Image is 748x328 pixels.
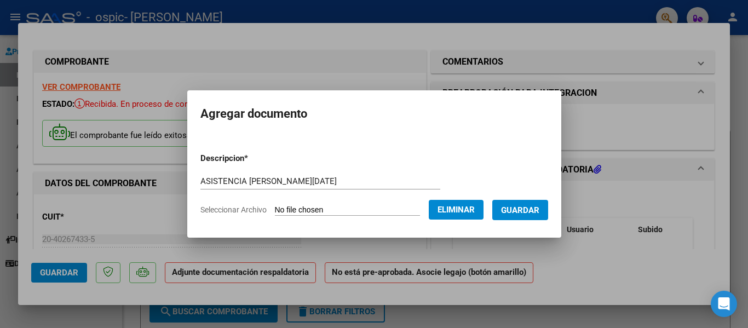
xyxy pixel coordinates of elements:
[200,152,305,165] p: Descripcion
[492,200,548,220] button: Guardar
[429,200,484,220] button: Eliminar
[711,291,737,317] div: Open Intercom Messenger
[501,205,539,215] span: Guardar
[438,205,475,215] span: Eliminar
[200,205,267,214] span: Seleccionar Archivo
[200,103,548,124] h2: Agregar documento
